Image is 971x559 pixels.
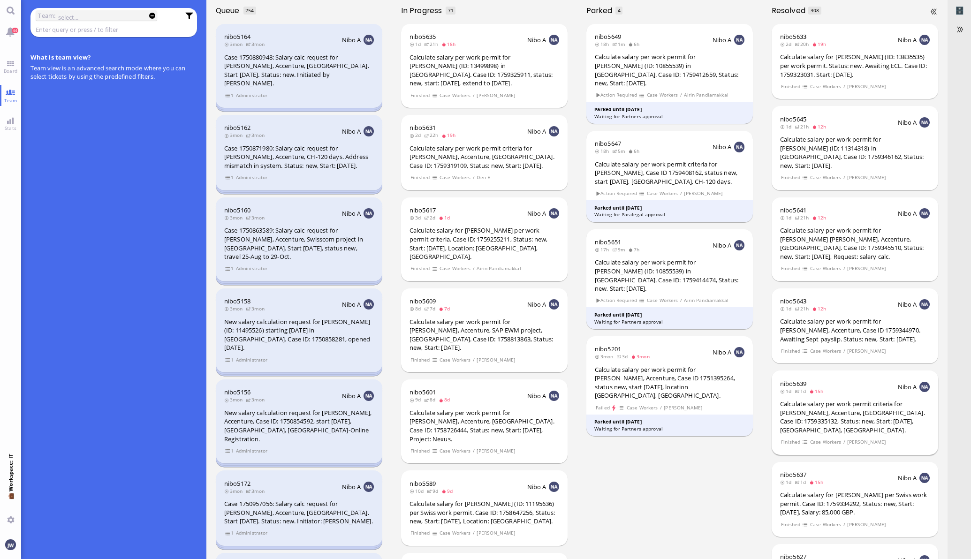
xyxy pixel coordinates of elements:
span: 12h [812,305,829,312]
span: 3mon [246,132,267,138]
span: view 1 items [225,91,234,99]
span: nibo5601 [410,388,436,396]
span: 308 [811,7,819,14]
span: / [843,83,846,91]
span: 18h [441,41,459,47]
span: 21h [795,123,812,130]
span: Administrator [235,174,268,181]
a: nibo5647 [595,139,621,148]
span: Case Workers [810,521,842,529]
span: Nibo A [713,143,732,151]
img: NA [364,35,374,45]
span: 4 [618,7,621,14]
a: nibo5643 [780,297,806,305]
span: Nibo A [342,127,361,136]
span: Nibo A [342,209,361,218]
span: Nibo A [527,392,546,400]
span: / [472,447,475,455]
span: Case Workers [810,83,842,91]
span: 3d [616,353,631,360]
h4: What is team view? [30,53,197,61]
span: Archived [955,5,964,16]
span: Case Workers [810,264,842,272]
span: 2d [424,214,439,221]
a: nibo5201 [595,345,621,353]
span: [PERSON_NAME] [477,91,516,99]
span: Airin Pandiamakkal [477,264,522,272]
span: Action Required [595,91,637,99]
span: Queue [216,5,243,16]
a: nibo5649 [595,32,621,41]
img: NA [549,35,559,45]
img: NA [549,299,559,310]
a: nibo5609 [410,297,436,305]
input: select... [58,12,140,23]
span: [PERSON_NAME] [847,438,886,446]
span: 1d [780,123,795,130]
img: NA [364,391,374,401]
span: 1d [795,388,809,394]
span: Case Workers [439,356,471,364]
div: Waiting for Partners approval [594,113,745,120]
span: 9d [427,488,441,494]
span: 9m [612,246,628,253]
span: Finished [410,529,430,537]
img: NA [919,208,930,219]
span: Finished [781,83,800,91]
span: [PERSON_NAME] [684,189,723,197]
span: / [843,264,846,272]
span: / [472,91,475,99]
span: 1d [795,479,809,485]
span: 3mon [224,305,246,312]
span: 9d [441,488,456,494]
span: Airin Pandiamakkal [684,91,729,99]
span: 6h [628,41,643,47]
span: 3mon [224,488,246,494]
span: Case Workers [646,189,678,197]
span: / [472,174,475,181]
div: Waiting for Partners approval [594,425,745,432]
span: 7d [439,305,453,312]
div: Waiting for Paralegal approval [594,211,745,218]
a: nibo5651 [595,238,621,246]
span: view 1 items [225,529,234,537]
span: Nibo A [342,392,361,400]
span: Nibo A [898,209,917,218]
a: nibo5589 [410,479,436,488]
span: [PERSON_NAME] [664,404,703,412]
input: Enter query or press / to filter [36,24,180,35]
span: / [472,264,475,272]
span: [PERSON_NAME] [847,264,886,272]
span: / [472,529,475,537]
a: nibo5156 [224,388,250,396]
img: NA [734,142,744,152]
span: Finished [781,264,800,272]
span: 1d [780,388,795,394]
a: nibo5645 [780,115,806,123]
label: Team: [38,10,55,21]
div: Waiting for Partners approval [594,318,745,325]
div: Calculate salary per work permit for [PERSON_NAME] (ID: 10855539) in [GEOGRAPHIC_DATA]. Case ID: ... [595,258,744,293]
img: NA [919,473,930,483]
span: 1d [780,214,795,221]
span: Nibo A [527,483,546,491]
span: / [843,438,846,446]
a: nibo5641 [780,206,806,214]
span: 15h [809,388,827,394]
span: 7d [424,305,439,312]
span: Stats [2,125,19,131]
span: 7h [628,246,643,253]
span: 3mon [224,396,246,403]
span: 15h [809,479,827,485]
div: Calculate salary per work permit for [PERSON_NAME] (ID: 10855539) in [GEOGRAPHIC_DATA]. Case ID: ... [595,53,744,87]
span: Board [1,68,20,74]
span: 8d [424,396,439,403]
div: Calculate salary per work permit for [PERSON_NAME], Accenture, Case ID 1751395264, status new, st... [595,365,744,400]
div: Case 1750871980: Salary calc request for [PERSON_NAME], Accenture, CH-120 days. Address mismatch ... [224,144,374,170]
img: You [5,539,15,550]
span: Nibo A [527,300,546,309]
